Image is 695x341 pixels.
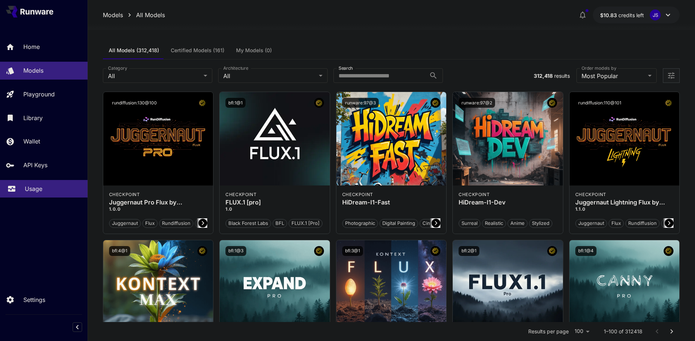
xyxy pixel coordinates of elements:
[273,218,287,228] button: BFL
[109,218,141,228] button: juggernaut
[600,12,618,18] span: $10.83
[23,66,43,75] p: Models
[109,246,130,256] button: bfl:4@1
[626,220,659,227] span: rundiffusion
[314,98,324,108] button: Certified Model – Vetted for best performance and includes a commercial license.
[582,65,616,71] label: Order models by
[225,191,256,198] div: fluxpro
[273,220,287,227] span: BFL
[430,246,440,256] button: Certified Model – Vetted for best performance and includes a commercial license.
[554,73,570,79] span: results
[78,321,88,334] div: Collapse sidebar
[459,199,557,206] h3: HiDream-I1-Dev
[547,98,557,108] button: Certified Model – Vetted for best performance and includes a commercial license.
[609,220,623,227] span: flux
[342,191,373,198] p: checkpoint
[459,191,490,198] div: HiDream Dev
[582,72,645,80] span: Most Popular
[459,246,479,256] button: bfl:2@1
[225,246,246,256] button: bfl:1@3
[23,114,43,122] p: Library
[482,218,506,228] button: Realistic
[661,218,683,228] button: schnell
[661,220,683,227] span: schnell
[289,218,323,228] button: FLUX.1 [pro]
[226,220,271,227] span: Black Forest Labs
[159,218,193,228] button: rundiffusion
[142,218,158,228] button: flux
[593,7,680,23] button: $10.82517JS
[380,220,418,227] span: Digital Painting
[225,218,271,228] button: Black Forest Labs
[109,191,140,198] p: checkpoint
[482,220,506,227] span: Realistic
[459,191,490,198] p: checkpoint
[109,47,159,54] span: All Models (312,418)
[342,191,373,198] div: HiDream Fast
[420,220,447,227] span: Cinematic
[430,98,440,108] button: Certified Model – Vetted for best performance and includes a commercial license.
[339,65,353,71] label: Search
[547,246,557,256] button: Certified Model – Vetted for best performance and includes a commercial license.
[136,11,165,19] a: All Models
[289,220,322,227] span: FLUX.1 [pro]
[314,246,324,256] button: Certified Model – Vetted for best performance and includes a commercial license.
[342,199,441,206] h3: HiDream-I1-Fast
[225,98,246,108] button: bfl:1@1
[171,47,224,54] span: Certified Models (161)
[23,90,55,99] p: Playground
[195,218,208,228] button: pro
[23,161,47,169] p: API Keys
[508,220,527,227] span: Anime
[604,328,642,335] p: 1–100 of 312418
[109,206,208,212] p: 1.0.0
[109,191,140,198] div: FLUX.1 D
[575,199,674,206] h3: Juggernaut Lightning Flux by RunDiffusion
[529,218,552,228] button: Stylized
[664,246,673,256] button: Certified Model – Vetted for best performance and includes a commercial license.
[529,220,552,227] span: Stylized
[575,246,596,256] button: bfl:1@4
[197,98,207,108] button: Certified Model – Vetted for best performance and includes a commercial license.
[225,199,324,206] h3: FLUX.1 [pro]
[103,11,123,19] a: Models
[575,218,607,228] button: juggernaut
[23,42,40,51] p: Home
[459,218,480,228] button: Surreal
[342,218,378,228] button: Photographic
[23,295,45,304] p: Settings
[342,98,379,108] button: runware:97@3
[667,71,676,80] button: Open more filters
[236,47,272,54] span: My Models (0)
[25,184,42,193] p: Usage
[576,220,607,227] span: juggernaut
[575,191,606,198] div: FLUX.1 D
[225,191,256,198] p: checkpoint
[664,324,679,339] button: Go to next page
[575,206,674,212] p: 1.1.0
[459,98,495,108] button: runware:97@2
[159,220,193,227] span: rundiffusion
[109,199,208,206] h3: Juggernaut Pro Flux by RunDiffusion
[575,98,624,108] button: rundiffusion:110@101
[342,246,363,256] button: bfl:3@1
[379,218,418,228] button: Digital Painting
[507,218,528,228] button: Anime
[664,98,673,108] button: Certified Model – Vetted for best performance and includes a commercial license.
[534,73,553,79] span: 312,418
[650,9,661,20] div: JS
[109,98,160,108] button: rundiffusion:130@100
[618,12,644,18] span: credits left
[625,218,660,228] button: rundiffusion
[23,137,40,146] p: Wallet
[528,328,569,335] p: Results per page
[195,220,208,227] span: pro
[108,65,127,71] label: Category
